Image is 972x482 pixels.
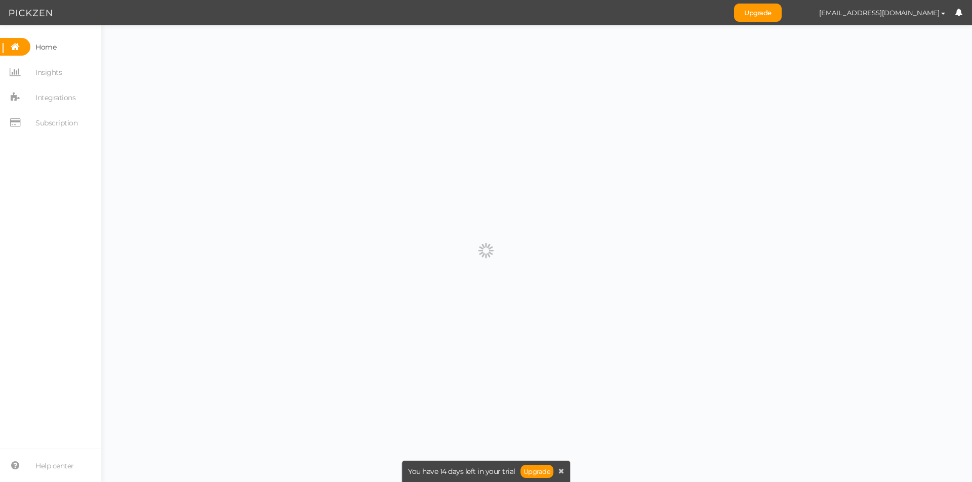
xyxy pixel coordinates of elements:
[819,9,940,17] span: [EMAIL_ADDRESS][DOMAIN_NAME]
[408,468,515,475] span: You have 14 days left in your trial
[734,4,782,22] a: Upgrade
[35,39,56,55] span: Home
[809,4,955,21] button: [EMAIL_ADDRESS][DOMAIN_NAME]
[9,7,52,19] img: Pickzen logo
[792,4,809,22] img: 07871431b0a05f192df26ab37f21251e
[35,115,77,131] span: Subscription
[520,465,554,478] a: Upgrade
[35,90,75,106] span: Integrations
[35,64,62,80] span: Insights
[35,458,74,474] span: Help center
